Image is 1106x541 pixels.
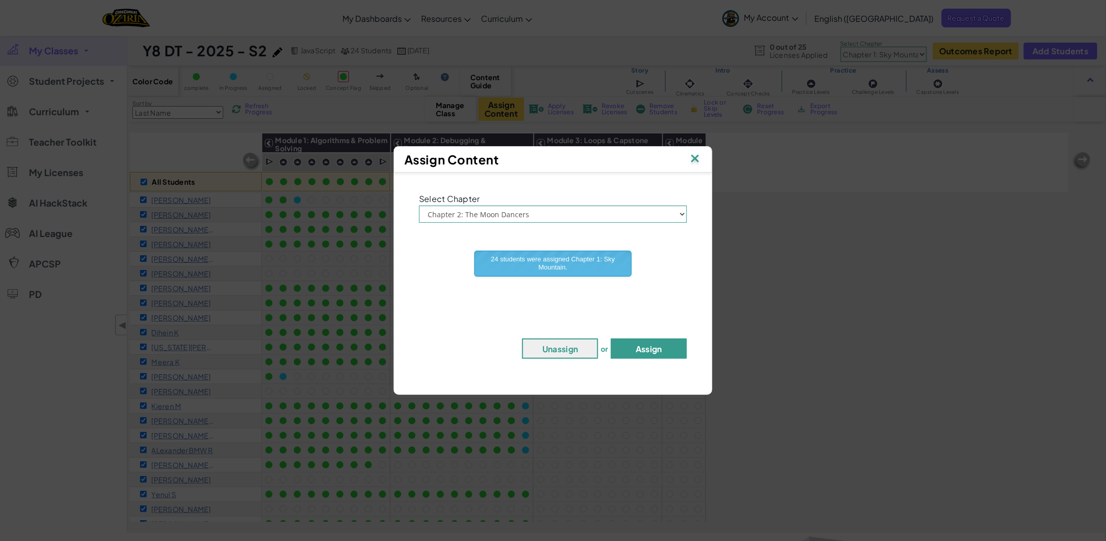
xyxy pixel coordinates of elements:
button: Assign [611,339,687,359]
span: or [601,345,608,354]
span: Assign Content [404,152,499,167]
span: Select Chapter [419,193,480,204]
img: IconClose.svg [688,152,702,167]
span: 24 students were assigned Chapter 1: Sky Mountain. [491,255,615,271]
button: Unassign [522,339,598,359]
